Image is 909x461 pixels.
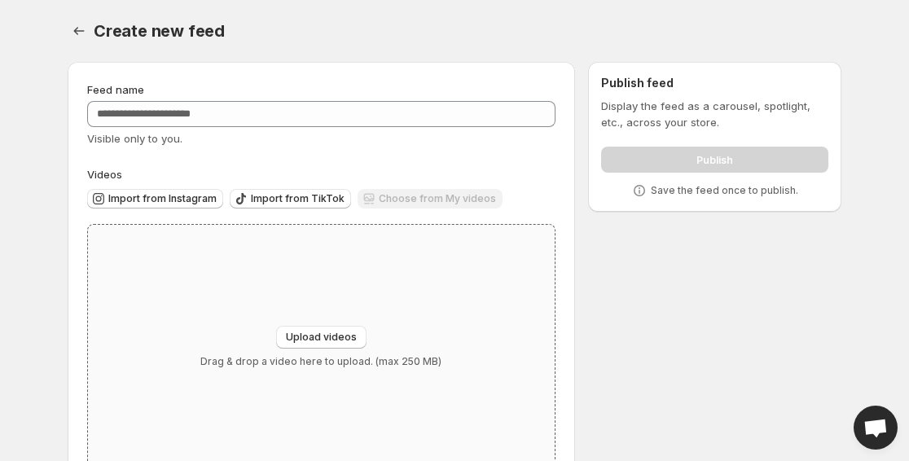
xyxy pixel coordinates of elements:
[200,355,441,368] p: Drag & drop a video here to upload. (max 250 MB)
[68,20,90,42] button: Settings
[276,326,367,349] button: Upload videos
[87,168,122,181] span: Videos
[286,331,357,344] span: Upload videos
[87,132,182,145] span: Visible only to you.
[87,189,223,209] button: Import from Instagram
[601,75,828,91] h2: Publish feed
[230,189,351,209] button: Import from TikTok
[87,83,144,96] span: Feed name
[251,192,345,205] span: Import from TikTok
[108,192,217,205] span: Import from Instagram
[601,98,828,130] p: Display the feed as a carousel, spotlight, etc., across your store.
[651,184,798,197] p: Save the feed once to publish.
[854,406,898,450] div: Open chat
[94,21,225,41] span: Create new feed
